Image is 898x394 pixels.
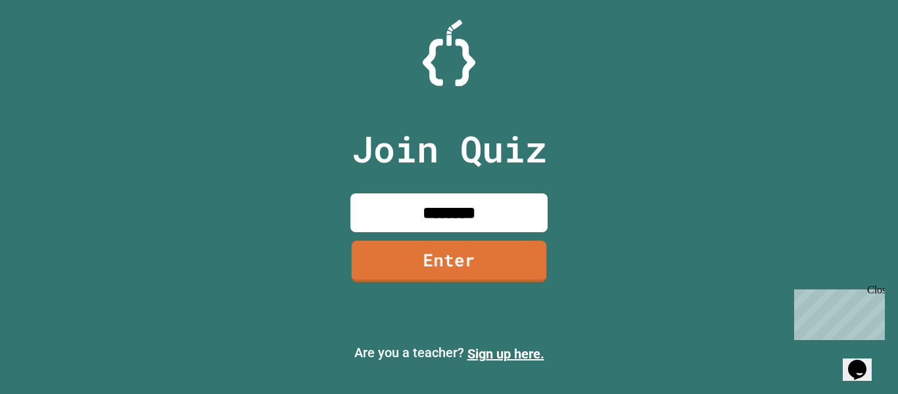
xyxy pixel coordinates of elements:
[843,341,885,381] iframe: chat widget
[423,20,475,86] img: Logo.svg
[789,284,885,340] iframe: chat widget
[11,343,887,364] p: Are you a teacher?
[352,122,547,176] p: Join Quiz
[352,241,546,282] a: Enter
[467,346,544,362] a: Sign up here.
[5,5,91,84] div: Chat with us now!Close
